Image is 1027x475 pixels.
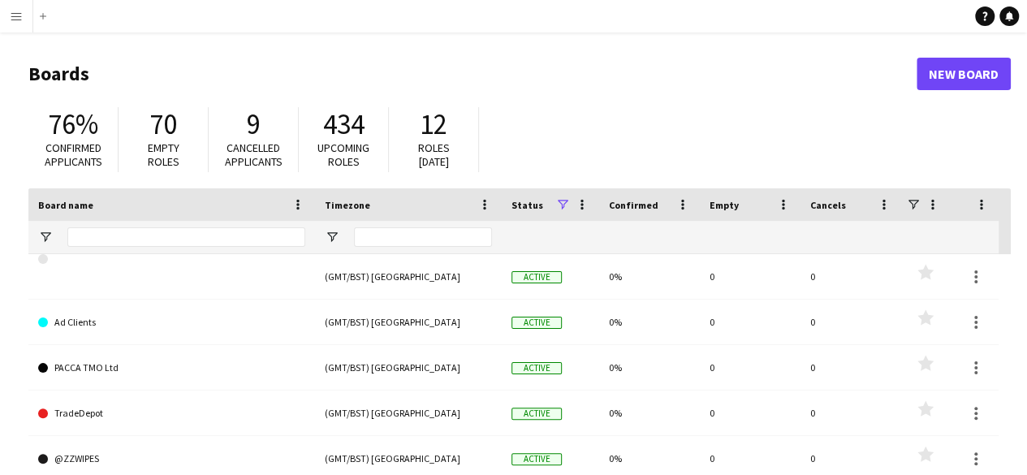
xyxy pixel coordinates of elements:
div: 0 [700,345,800,390]
span: Active [511,453,562,465]
span: Status [511,199,543,211]
div: 0 [800,300,901,344]
button: Open Filter Menu [38,230,53,244]
a: PACCA TMO Ltd [38,345,305,391]
a: TradeDepot [38,391,305,436]
button: Open Filter Menu [325,230,339,244]
div: 0 [800,254,901,299]
span: 434 [323,106,365,142]
span: Roles [DATE] [418,140,450,169]
input: Board name Filter Input [67,227,305,247]
span: Board name [38,199,93,211]
span: Empty [710,199,739,211]
span: 9 [247,106,261,142]
div: (GMT/BST) [GEOGRAPHIC_DATA] [315,391,502,435]
span: Timezone [325,199,370,211]
div: 0% [599,345,700,390]
span: 76% [48,106,98,142]
div: 0 [700,254,800,299]
span: Empty roles [148,140,179,169]
div: 0 [700,300,800,344]
span: Active [511,271,562,283]
a: New Board [917,58,1011,90]
div: 0 [800,345,901,390]
span: Cancels [810,199,846,211]
span: Upcoming roles [317,140,369,169]
div: 0 [700,391,800,435]
span: Confirmed applicants [45,140,102,169]
span: Confirmed [609,199,658,211]
h1: Boards [28,62,917,86]
input: Timezone Filter Input [354,227,492,247]
div: (GMT/BST) [GEOGRAPHIC_DATA] [315,254,502,299]
span: 12 [420,106,447,142]
div: (GMT/BST) [GEOGRAPHIC_DATA] [315,345,502,390]
span: Active [511,408,562,420]
div: 0% [599,254,700,299]
div: 0% [599,391,700,435]
span: Cancelled applicants [225,140,283,169]
span: Active [511,317,562,329]
a: Ad Clients [38,300,305,345]
span: Active [511,362,562,374]
div: (GMT/BST) [GEOGRAPHIC_DATA] [315,300,502,344]
div: 0 [800,391,901,435]
span: 70 [149,106,177,142]
div: 0% [599,300,700,344]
